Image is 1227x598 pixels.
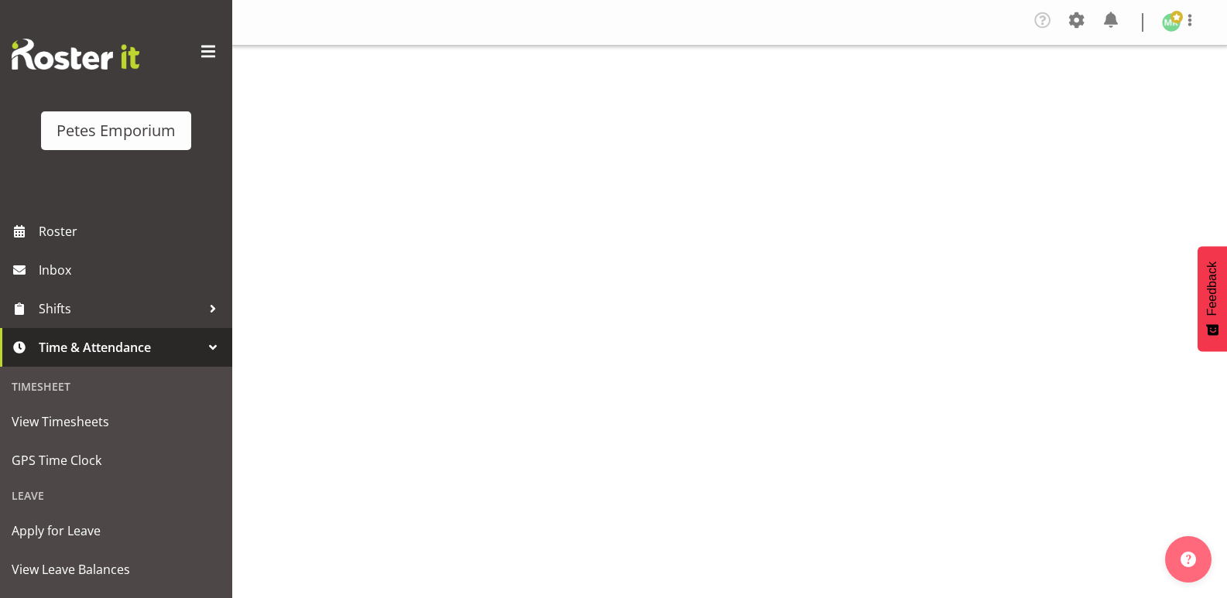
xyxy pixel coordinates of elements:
[1205,261,1219,316] span: Feedback
[4,371,228,402] div: Timesheet
[4,441,228,480] a: GPS Time Clock
[12,410,221,433] span: View Timesheets
[39,336,201,359] span: Time & Attendance
[12,519,221,542] span: Apply for Leave
[39,258,224,282] span: Inbox
[39,220,224,243] span: Roster
[4,550,228,589] a: View Leave Balances
[4,480,228,511] div: Leave
[12,449,221,472] span: GPS Time Clock
[1198,246,1227,351] button: Feedback - Show survey
[1181,552,1196,567] img: help-xxl-2.png
[4,511,228,550] a: Apply for Leave
[4,402,228,441] a: View Timesheets
[12,39,139,70] img: Rosterit website logo
[12,558,221,581] span: View Leave Balances
[1162,13,1181,32] img: melanie-richardson713.jpg
[39,297,201,320] span: Shifts
[57,119,176,142] div: Petes Emporium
